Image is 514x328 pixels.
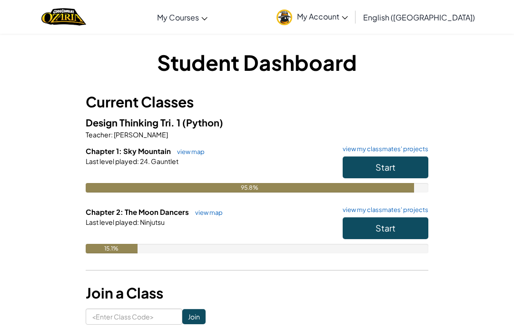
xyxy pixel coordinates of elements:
[343,217,428,239] button: Start
[137,157,139,165] span: :
[86,91,428,113] h3: Current Classes
[358,4,480,30] a: English ([GEOGRAPHIC_DATA])
[86,207,190,216] span: Chapter 2: The Moon Dancers
[277,10,292,25] img: avatar
[86,130,111,139] span: Teacher
[338,207,428,213] a: view my classmates' projects
[376,162,395,173] span: Start
[363,12,475,22] span: English ([GEOGRAPHIC_DATA])
[86,282,428,304] h3: Join a Class
[376,222,395,233] span: Start
[111,130,113,139] span: :
[113,130,168,139] span: [PERSON_NAME]
[172,148,205,155] a: view map
[86,244,138,253] div: 15.1%
[338,146,428,152] a: view my classmates' projects
[41,7,86,27] a: Ozaria by CodeCombat logo
[86,309,182,325] input: <Enter Class Code>
[86,183,414,193] div: 95.8%
[137,218,139,226] span: :
[157,12,199,22] span: My Courses
[182,309,206,324] input: Join
[297,11,348,21] span: My Account
[150,157,178,165] span: Gauntlet
[343,156,428,178] button: Start
[272,2,353,32] a: My Account
[190,209,223,216] a: view map
[41,7,86,27] img: Home
[86,48,428,77] h1: Student Dashboard
[86,146,172,155] span: Chapter 1: Sky Mountain
[86,157,137,165] span: Last level played
[152,4,212,30] a: My Courses
[139,218,165,226] span: Ninjutsu
[139,157,150,165] span: 24.
[86,218,137,226] span: Last level played
[182,116,223,128] span: (Python)
[86,116,182,128] span: Design Thinking Tri. 1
